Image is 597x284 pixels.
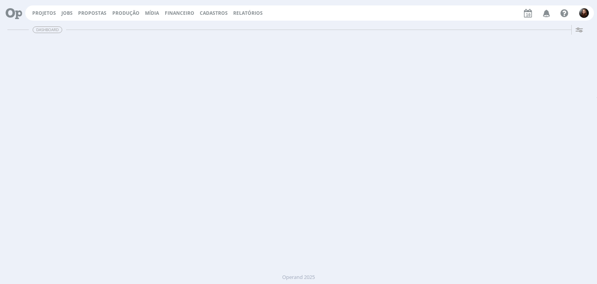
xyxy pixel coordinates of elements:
[162,10,197,16] button: Financeiro
[165,10,194,16] a: Financeiro
[112,10,140,16] a: Produção
[110,10,142,16] button: Produção
[579,6,589,20] button: E
[197,10,230,16] button: Cadastros
[78,10,106,16] span: Propostas
[145,10,159,16] a: Mídia
[233,10,263,16] a: Relatórios
[30,10,58,16] button: Projetos
[59,10,75,16] button: Jobs
[61,10,73,16] a: Jobs
[579,8,589,18] img: E
[76,10,109,16] button: Propostas
[231,10,265,16] button: Relatórios
[143,10,161,16] button: Mídia
[200,10,228,16] span: Cadastros
[32,10,56,16] a: Projetos
[33,26,62,33] span: Dashboard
